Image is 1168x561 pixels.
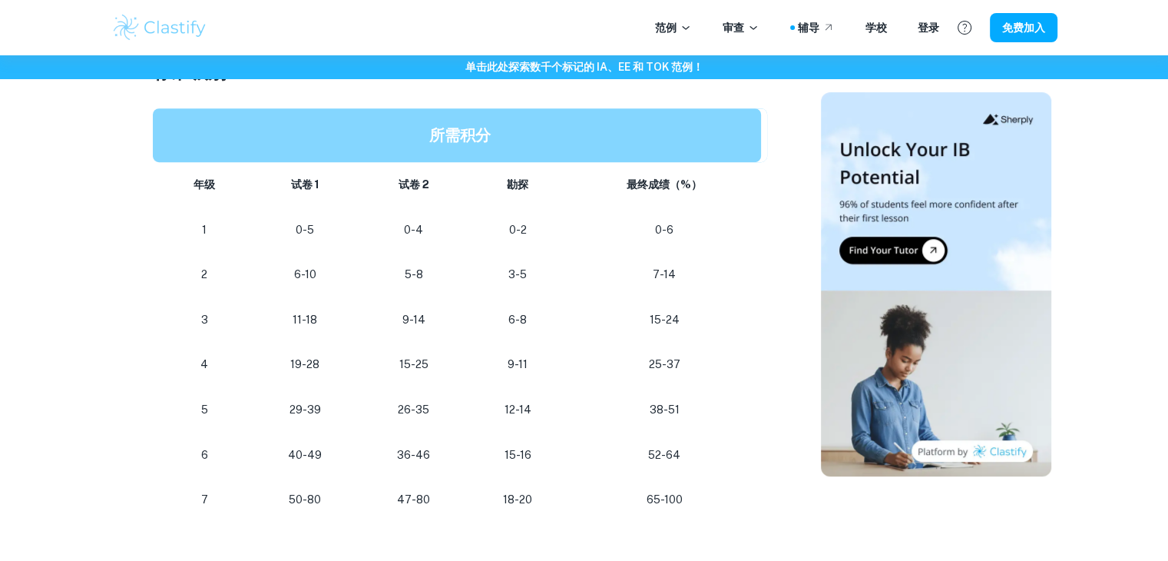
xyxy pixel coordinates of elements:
[627,178,702,191] font: 最终成绩（%）
[650,403,680,416] font: 38-51
[201,449,208,461] font: 6
[650,314,680,326] font: 15-24
[290,358,319,370] font: 19-28
[821,92,1051,476] img: 缩略图
[990,13,1057,41] button: 免费加入
[397,493,430,506] font: 47-80
[1002,22,1045,35] font: 免费加入
[505,449,531,461] font: 15-16
[503,493,532,506] font: 18-20
[194,178,215,191] font: 年级
[429,126,491,144] font: 所需积分
[290,403,321,416] font: 29-39
[201,314,208,326] font: 3
[508,314,527,326] font: 6-8
[798,22,819,34] font: 辅导
[202,224,207,236] font: 1
[296,224,314,236] font: 0-5
[653,268,676,280] font: 7-14
[562,61,693,73] font: 标记的 IA、EE 和 TOK 范例
[289,493,321,506] font: 50-80
[399,178,429,191] font: 试卷 2
[951,15,978,41] button: 帮助和反馈
[918,22,939,34] font: 登录
[293,314,317,326] font: 11-18
[865,19,887,36] a: 学校
[201,268,207,280] font: 2
[509,224,527,236] font: 0-2
[865,22,887,34] font: 学校
[655,22,677,34] font: 范例
[153,61,227,82] font: 标准级别
[402,314,425,326] font: 9-14
[723,22,744,34] font: 审查
[508,358,528,370] font: 9-11
[405,268,423,280] font: 5-8
[507,178,528,191] font: 勘探
[111,12,209,43] img: Clastify 徽标
[201,493,208,506] font: 7
[655,224,673,236] font: 0-6
[465,61,562,73] font: 单击此处探索数千个
[505,403,531,416] font: 12-14
[201,403,208,416] font: 5
[200,358,208,370] font: 4
[291,178,319,191] font: 试卷 1
[397,449,430,461] font: 36-46
[398,403,429,416] font: 26-35
[404,224,423,236] font: 0-4
[918,19,939,36] a: 登录
[648,449,680,461] font: 52-64
[647,493,683,506] font: 65-100
[508,268,527,280] font: 3-5
[693,61,703,73] font: ！
[294,268,316,280] font: 6-10
[798,19,835,36] a: 辅导
[288,449,322,461] font: 40-49
[399,358,428,370] font: 15-25
[649,358,680,370] font: 25-37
